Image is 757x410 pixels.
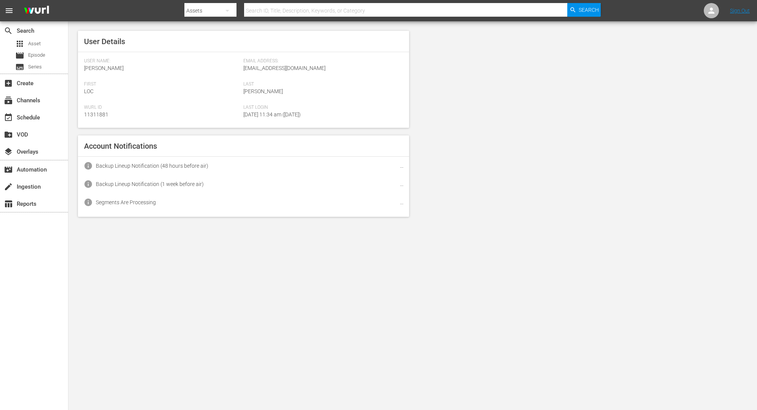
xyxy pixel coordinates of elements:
[28,40,41,48] span: Asset
[4,147,13,156] span: Overlays
[243,58,399,64] span: Email Address:
[84,161,93,170] span: info
[96,199,156,205] div: Segments Are Processing
[96,181,204,187] div: Backup Lineup Notification (1 week before air)
[5,6,14,15] span: menu
[4,96,13,105] span: Channels
[84,81,240,87] span: First
[567,3,601,17] button: Search
[15,39,24,48] span: Asset
[243,88,283,94] span: [PERSON_NAME]
[4,199,13,208] span: Reports
[84,58,240,64] span: User Name:
[84,105,240,111] span: Wurl Id
[18,2,55,20] img: ans4CAIJ8jUAAAAAAAAAAAAAAAAAAAAAAAAgQb4GAAAAAAAAAAAAAAAAAAAAAAAAJMjXAAAAAAAAAAAAAAAAAAAAAAAAgAT5G...
[243,81,399,87] span: Last
[4,26,13,35] span: Search
[400,181,403,187] span: ...
[730,8,750,14] a: Sign Out
[84,141,157,151] span: Account Notifications
[84,65,124,71] span: [PERSON_NAME]
[400,199,403,205] span: ...
[15,62,24,72] span: Series
[84,88,94,94] span: Loc
[84,37,125,46] span: User Details
[400,163,403,169] span: ...
[28,63,42,71] span: Series
[28,51,45,59] span: Episode
[243,65,325,71] span: [EMAIL_ADDRESS][DOMAIN_NAME]
[4,165,13,174] span: Automation
[15,51,24,60] span: Episode
[84,111,108,118] span: 11311881
[243,105,399,111] span: Last Login
[579,3,599,17] span: Search
[4,130,13,139] span: VOD
[96,163,208,169] div: Backup Lineup Notification (48 hours before air)
[4,79,13,88] span: Create
[84,198,93,207] span: info
[4,113,13,122] span: Schedule
[4,182,13,191] span: Ingestion
[84,180,93,189] span: info
[243,111,301,118] span: [DATE] 11:34 am ([DATE])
